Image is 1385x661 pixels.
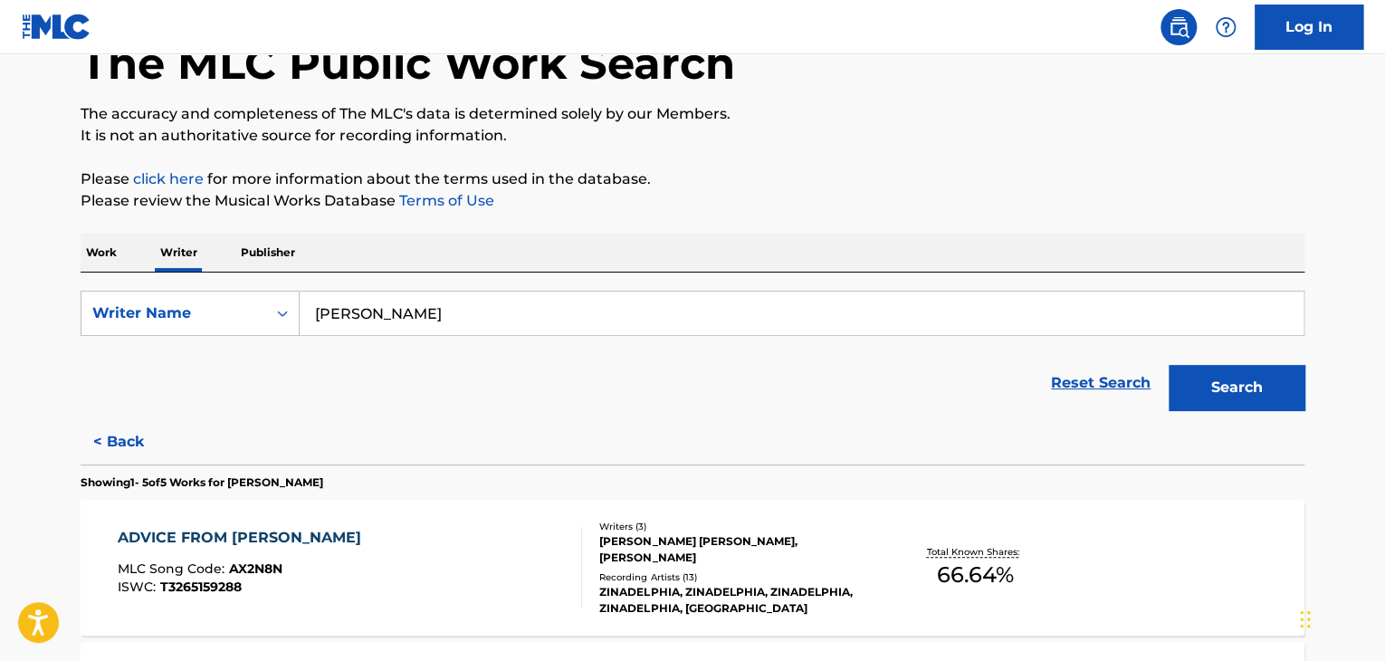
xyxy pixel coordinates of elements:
p: Publisher [235,234,301,272]
iframe: Chat Widget [1294,574,1385,661]
a: ADVICE FROM [PERSON_NAME]MLC Song Code:AX2N8NISWC:T3265159288Writers (3)[PERSON_NAME] [PERSON_NAM... [81,500,1304,636]
div: ADVICE FROM [PERSON_NAME] [118,527,370,549]
p: It is not an authoritative source for recording information. [81,125,1304,147]
p: The accuracy and completeness of The MLC's data is determined solely by our Members. [81,103,1304,125]
div: Writers ( 3 ) [599,520,873,533]
p: Please review the Musical Works Database [81,190,1304,212]
div: Recording Artists ( 13 ) [599,570,873,584]
a: Reset Search [1042,363,1160,403]
p: Please for more information about the terms used in the database. [81,168,1304,190]
p: Work [81,234,122,272]
h1: The MLC Public Work Search [81,36,735,91]
span: ISWC : [118,579,160,595]
button: Search [1169,365,1304,410]
div: Writer Name [92,302,255,324]
div: Help [1208,9,1244,45]
a: Public Search [1161,9,1197,45]
div: [PERSON_NAME] [PERSON_NAME], [PERSON_NAME] [599,533,873,566]
div: Drag [1300,592,1311,647]
img: MLC Logo [22,14,91,40]
img: help [1215,16,1237,38]
a: click here [133,170,204,187]
div: ZINADELPHIA, ZINADELPHIA, ZINADELPHIA, ZINADELPHIA, [GEOGRAPHIC_DATA] [599,584,873,617]
p: Showing 1 - 5 of 5 Works for [PERSON_NAME] [81,474,323,491]
p: Total Known Shares: [926,545,1023,559]
img: search [1168,16,1189,38]
a: Log In [1255,5,1363,50]
span: 66.64 % [936,559,1013,591]
p: Writer [155,234,203,272]
span: MLC Song Code : [118,560,229,577]
a: Terms of Use [396,192,494,209]
span: T3265159288 [160,579,242,595]
form: Search Form [81,291,1304,419]
button: < Back [81,419,189,465]
span: AX2N8N [229,560,282,577]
